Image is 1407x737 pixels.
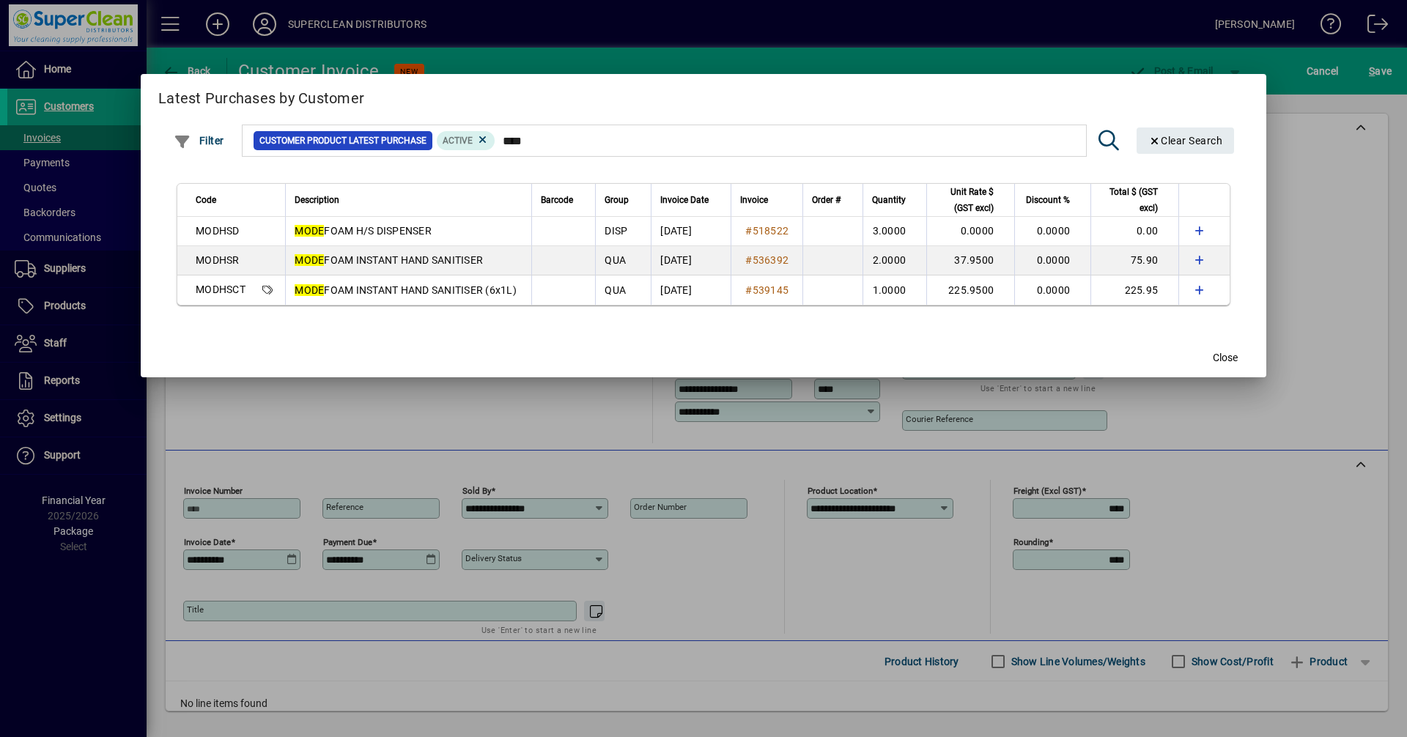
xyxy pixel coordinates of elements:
div: Total $ (GST excl) [1100,184,1171,216]
span: MODHSR [196,254,240,266]
td: [DATE] [651,246,731,275]
span: 539145 [753,284,789,296]
span: Group [605,192,629,208]
td: [DATE] [651,275,731,305]
span: Close [1213,350,1238,366]
td: 1.0000 [863,275,926,305]
span: MODHSCT [196,284,245,295]
td: 225.95 [1090,275,1178,305]
span: Filter [174,135,224,147]
span: 536392 [753,254,789,266]
span: Order # [812,192,841,208]
span: Discount % [1026,192,1070,208]
a: #536392 [740,252,794,268]
span: Clear Search [1148,135,1223,147]
span: Description [295,192,339,208]
span: 518522 [753,225,789,237]
td: 37.9500 [926,246,1014,275]
span: Customer Product Latest Purchase [259,133,426,148]
span: Active [443,136,473,146]
td: 75.90 [1090,246,1178,275]
span: QUA [605,284,626,296]
div: Code [196,192,276,208]
div: Description [295,192,522,208]
span: Total $ (GST excl) [1100,184,1158,216]
em: MODE [295,284,324,296]
div: Quantity [872,192,919,208]
span: MODHSD [196,225,240,237]
div: Order # [812,192,854,208]
td: [DATE] [651,217,731,246]
button: Clear [1137,127,1235,154]
span: FOAM H/S DISPENSER [295,225,432,237]
div: Barcode [541,192,586,208]
div: Invoice [740,192,794,208]
span: QUA [605,254,626,266]
em: MODE [295,254,324,266]
td: 0.0000 [1014,217,1090,246]
td: 0.00 [1090,217,1178,246]
td: 2.0000 [863,246,926,275]
em: MODE [295,225,324,237]
span: Code [196,192,216,208]
h2: Latest Purchases by Customer [141,74,1266,116]
td: 0.0000 [926,217,1014,246]
a: #539145 [740,282,794,298]
td: 225.9500 [926,275,1014,305]
span: Unit Rate $ (GST excl) [936,184,994,216]
div: Invoice Date [660,192,722,208]
span: # [745,284,752,296]
span: # [745,254,752,266]
span: DISP [605,225,627,237]
span: FOAM INSTANT HAND SANITISER (6x1L) [295,284,517,296]
mat-chip: Product Activation Status: Active [437,131,495,150]
div: Group [605,192,642,208]
td: 0.0000 [1014,246,1090,275]
div: Unit Rate $ (GST excl) [936,184,1007,216]
span: Quantity [872,192,906,208]
span: Barcode [541,192,573,208]
div: Discount % [1024,192,1083,208]
span: Invoice [740,192,768,208]
span: Invoice Date [660,192,709,208]
td: 3.0000 [863,217,926,246]
span: # [745,225,752,237]
td: 0.0000 [1014,275,1090,305]
span: FOAM INSTANT HAND SANITISER [295,254,483,266]
a: #518522 [740,223,794,239]
button: Filter [170,127,228,154]
button: Close [1202,345,1249,371]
